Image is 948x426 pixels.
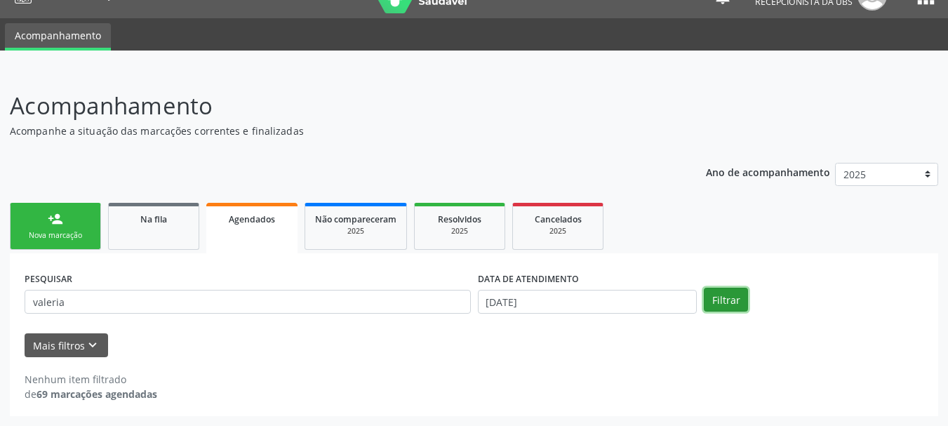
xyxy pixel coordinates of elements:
strong: 69 marcações agendadas [36,387,157,401]
input: Nome, CNS [25,290,471,314]
span: Não compareceram [315,213,396,225]
label: DATA DE ATENDIMENTO [478,268,579,290]
a: Acompanhamento [5,23,111,51]
i: keyboard_arrow_down [85,338,100,353]
p: Ano de acompanhamento [706,163,830,180]
p: Acompanhamento [10,88,660,124]
input: Selecione um intervalo [478,290,697,314]
span: Na fila [140,213,167,225]
div: person_add [48,211,63,227]
div: 2025 [425,226,495,237]
div: Nenhum item filtrado [25,372,157,387]
p: Acompanhe a situação das marcações correntes e finalizadas [10,124,660,138]
div: 2025 [315,226,396,237]
span: Cancelados [535,213,582,225]
span: Agendados [229,213,275,225]
button: Mais filtroskeyboard_arrow_down [25,333,108,358]
span: Resolvidos [438,213,481,225]
div: de [25,387,157,401]
label: PESQUISAR [25,268,72,290]
div: 2025 [523,226,593,237]
div: Nova marcação [20,230,91,241]
button: Filtrar [704,288,748,312]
